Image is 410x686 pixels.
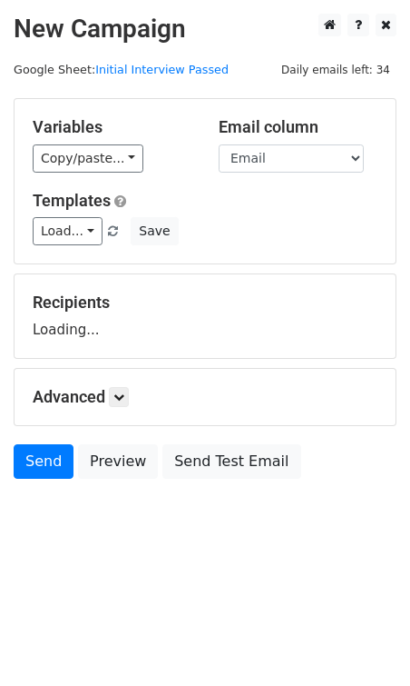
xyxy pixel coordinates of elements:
a: Initial Interview Passed [95,63,229,76]
a: Send Test Email [162,444,300,479]
a: Templates [33,191,111,210]
h5: Advanced [33,387,377,407]
a: Send [14,444,73,479]
div: Loading... [33,293,377,340]
a: Load... [33,217,102,245]
a: Copy/paste... [33,144,143,173]
small: Google Sheet: [14,63,229,76]
h5: Email column [219,117,377,137]
span: Daily emails left: 34 [275,60,396,80]
h2: New Campaign [14,14,396,45]
h5: Variables [33,117,191,137]
a: Daily emails left: 34 [275,63,396,76]
button: Save [131,217,178,245]
h5: Recipients [33,293,377,313]
a: Preview [78,444,158,479]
